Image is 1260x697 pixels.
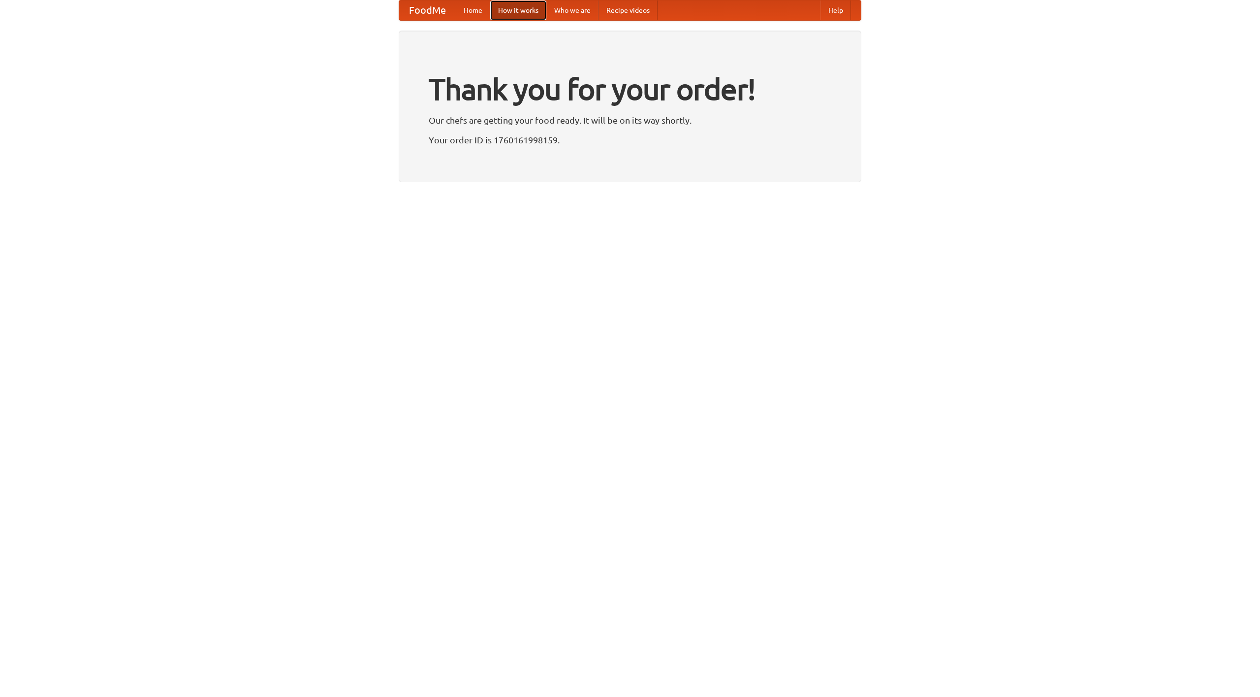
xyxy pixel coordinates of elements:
[429,113,831,128] p: Our chefs are getting your food ready. It will be on its way shortly.
[546,0,598,20] a: Who we are
[456,0,490,20] a: Home
[598,0,658,20] a: Recipe videos
[429,66,831,113] h1: Thank you for your order!
[429,133,831,147] p: Your order ID is 1760161998159.
[820,0,851,20] a: Help
[490,0,546,20] a: How it works
[399,0,456,20] a: FoodMe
